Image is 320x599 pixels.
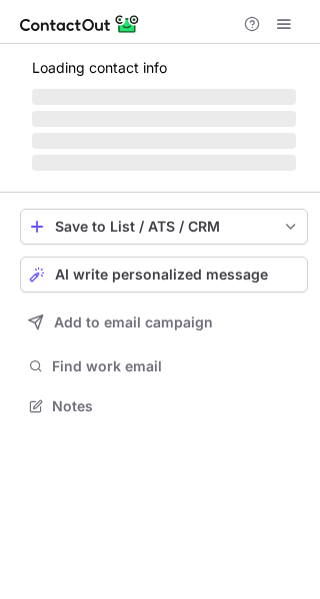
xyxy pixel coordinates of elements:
span: ‌ [32,133,296,149]
button: Notes [20,392,308,420]
p: Loading contact info [32,60,296,76]
span: Find work email [52,357,300,375]
span: ‌ [32,89,296,105]
span: ‌ [32,155,296,171]
button: Add to email campaign [20,304,308,340]
img: ContactOut v5.3.10 [20,12,140,36]
div: Save to List / ATS / CRM [55,219,273,235]
span: Add to email campaign [54,314,213,330]
button: Find work email [20,352,308,380]
button: save-profile-one-click [20,209,308,245]
span: ‌ [32,111,296,127]
button: AI write personalized message [20,257,308,293]
span: AI write personalized message [55,267,268,283]
span: Notes [52,397,300,415]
